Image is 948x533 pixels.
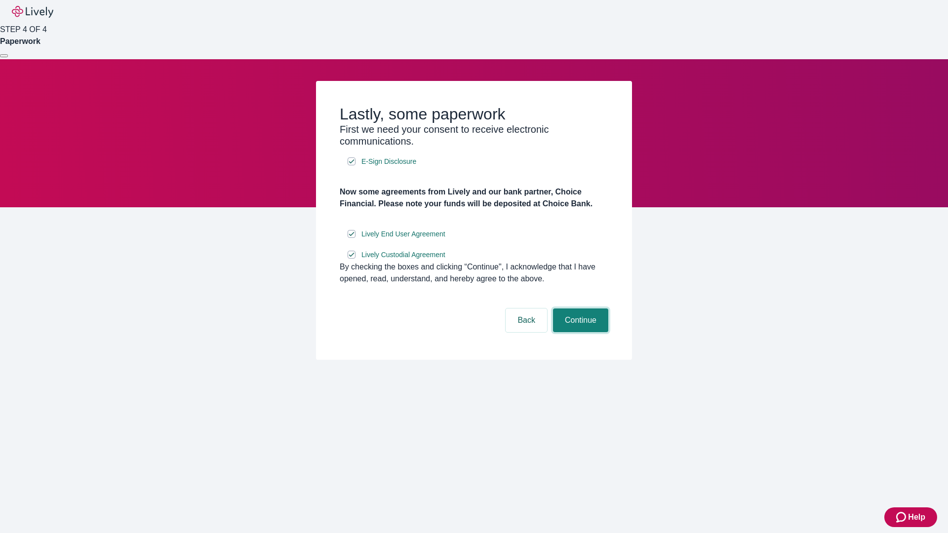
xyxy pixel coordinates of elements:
a: e-sign disclosure document [359,155,418,168]
div: By checking the boxes and clicking “Continue", I acknowledge that I have opened, read, understand... [340,261,608,285]
img: Lively [12,6,53,18]
a: e-sign disclosure document [359,228,447,240]
h4: Now some agreements from Lively and our bank partner, Choice Financial. Please note your funds wi... [340,186,608,210]
span: Help [908,511,925,523]
span: Lively Custodial Agreement [361,250,445,260]
h2: Lastly, some paperwork [340,105,608,123]
button: Zendesk support iconHelp [884,507,937,527]
a: e-sign disclosure document [359,249,447,261]
span: E-Sign Disclosure [361,156,416,167]
svg: Zendesk support icon [896,511,908,523]
button: Continue [553,308,608,332]
span: Lively End User Agreement [361,229,445,239]
h3: First we need your consent to receive electronic communications. [340,123,608,147]
button: Back [506,308,547,332]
